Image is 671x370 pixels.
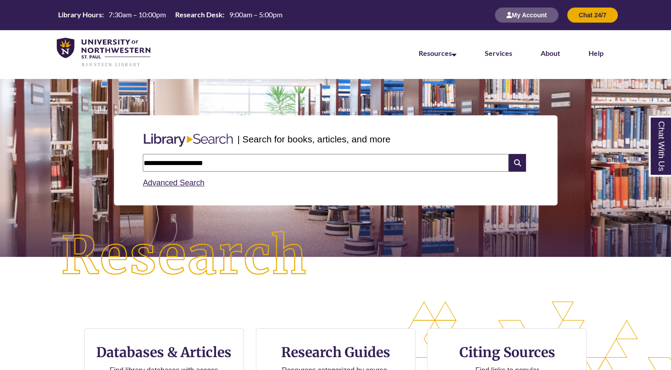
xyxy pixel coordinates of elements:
[541,49,560,57] a: About
[509,154,526,172] i: Search
[453,344,561,361] h3: Citing Sources
[495,11,558,19] a: My Account
[143,178,204,187] a: Advanced Search
[495,8,558,23] button: My Account
[139,130,237,150] img: Libary Search
[57,38,150,67] img: UNWSP Library Logo
[263,344,408,361] h3: Research Guides
[34,204,336,309] img: Research
[55,10,286,20] a: Hours Today
[567,8,618,23] button: Chat 24/7
[485,49,512,57] a: Services
[172,10,226,20] th: Research Desk:
[419,49,456,57] a: Resources
[109,10,166,19] span: 7:30am – 10:00pm
[589,49,604,57] a: Help
[92,344,236,361] h3: Databases & Articles
[237,132,390,146] p: | Search for books, articles, and more
[567,11,618,19] a: Chat 24/7
[55,10,105,20] th: Library Hours:
[229,10,283,19] span: 9:00am – 5:00pm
